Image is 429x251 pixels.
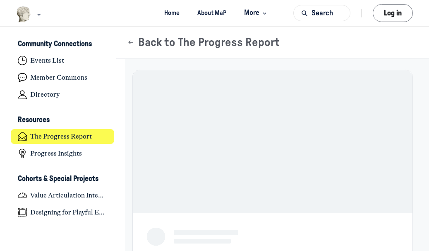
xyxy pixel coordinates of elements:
[16,5,43,23] button: Museums as Progress logo
[157,5,187,21] a: Home
[11,129,115,144] a: The Progress Report
[18,116,50,124] h3: Resources
[11,172,115,186] button: Cohorts & Special ProjectsCollapse space
[18,175,98,183] h3: Cohorts & Special Projects
[30,132,92,141] h4: The Progress Report
[30,149,82,158] h4: Progress Insights
[244,7,268,19] span: More
[30,73,87,82] h4: Member Commons
[116,27,429,59] header: Page Header
[30,56,64,65] h4: Events List
[11,146,115,161] a: Progress Insights
[11,70,115,85] a: Member Commons
[30,191,107,200] h4: Value Articulation Intensive (Cultural Leadership Lab)
[11,87,115,102] a: Directory
[16,6,31,22] img: Museums as Progress logo
[11,188,115,203] a: Value Articulation Intensive (Cultural Leadership Lab)
[11,113,115,127] button: ResourcesCollapse space
[30,208,107,217] h4: Designing for Playful Engagement
[30,90,60,99] h4: Directory
[18,40,92,49] h3: Community Connections
[127,36,280,50] button: Back to The Progress Report
[11,53,115,68] a: Events List
[11,37,115,51] button: Community ConnectionsCollapse space
[190,5,233,21] a: About MaP
[293,5,350,21] button: Search
[237,5,272,21] button: More
[373,4,413,22] button: Log in
[11,205,115,220] a: Designing for Playful Engagement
